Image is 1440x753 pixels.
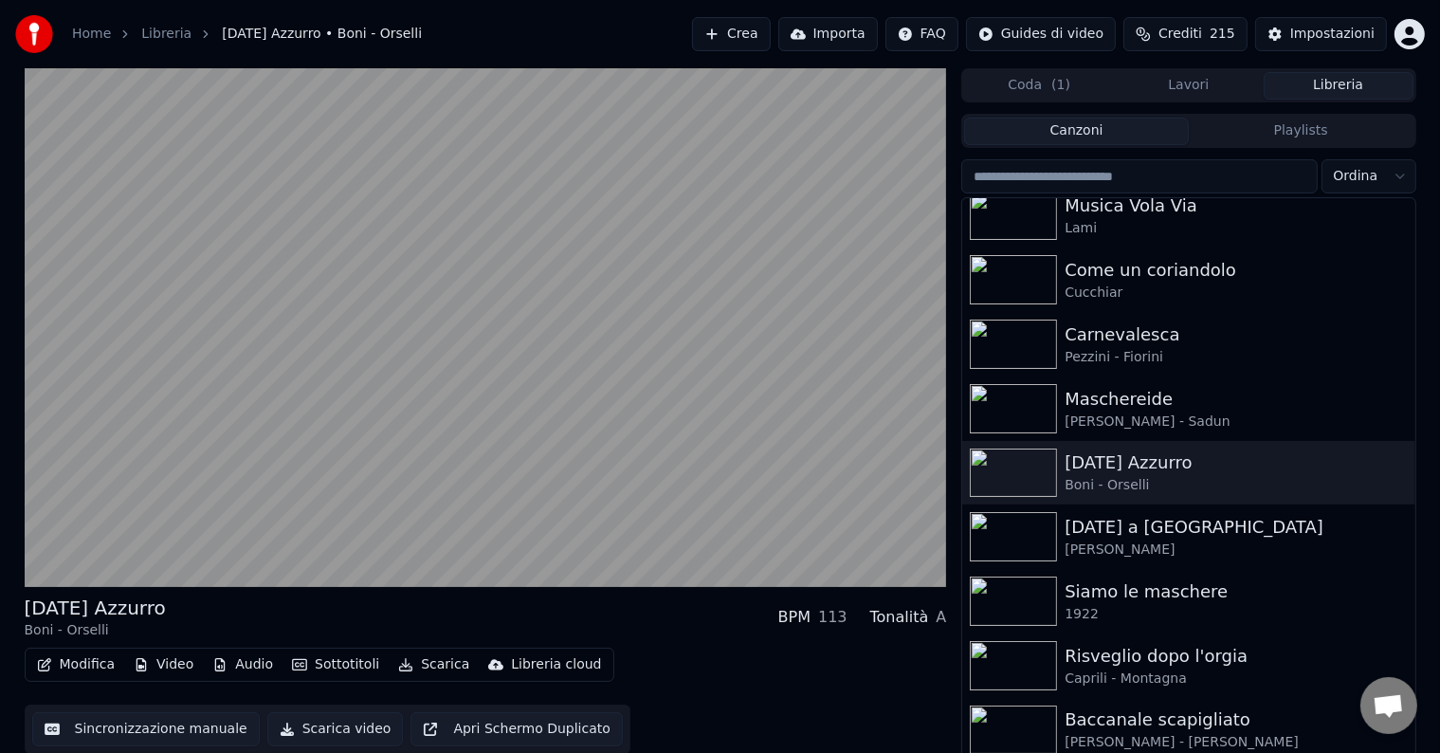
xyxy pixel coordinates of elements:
div: A [936,606,946,629]
div: 113 [818,606,848,629]
div: [DATE] Azzurro [25,595,166,621]
div: Carnevalesca [1065,321,1407,348]
button: Modifica [29,652,123,678]
a: Home [72,25,111,44]
div: Pezzini - Fiorini [1065,348,1407,367]
div: Impostazioni [1290,25,1375,44]
span: 215 [1210,25,1235,44]
button: Crediti215 [1123,17,1248,51]
div: Lami [1065,219,1407,238]
button: Playlists [1189,118,1413,145]
button: Impostazioni [1255,17,1387,51]
button: Sottotitoli [284,652,387,678]
div: Baccanale scapigliato [1065,707,1407,733]
button: Libreria [1264,72,1413,100]
button: Audio [205,652,281,678]
nav: breadcrumb [72,25,422,44]
button: Sincronizzazione manuale [32,712,260,746]
button: Scarica [391,652,477,678]
button: Coda [964,72,1114,100]
img: youka [15,15,53,53]
div: Come un coriandolo [1065,257,1407,284]
div: BPM [778,606,811,629]
button: Lavori [1114,72,1264,100]
button: Scarica video [267,712,404,746]
span: ( 1 ) [1051,76,1070,95]
div: [PERSON_NAME] [1065,541,1407,560]
div: Risveglio dopo l'orgia [1065,643,1407,670]
span: [DATE] Azzurro • Boni - Orselli [222,25,422,44]
span: Crediti [1158,25,1202,44]
div: Aprire la chat [1360,677,1417,734]
div: Siamo le maschere [1065,579,1407,605]
div: Boni - Orselli [1065,476,1407,495]
button: Video [126,652,201,678]
div: [DATE] Azzurro [1065,450,1407,476]
div: [DATE] a [GEOGRAPHIC_DATA] [1065,514,1407,541]
button: FAQ [885,17,958,51]
div: Caprili - Montagna [1065,670,1407,689]
button: Importa [778,17,878,51]
button: Apri Schermo Duplicato [410,712,622,746]
div: 1922 [1065,605,1407,624]
div: [PERSON_NAME] - [PERSON_NAME] [1065,733,1407,752]
div: Cucchiar [1065,284,1407,303]
span: Ordina [1334,167,1378,186]
button: Crea [692,17,770,51]
div: Boni - Orselli [25,621,166,640]
a: Libreria [141,25,191,44]
button: Guides di video [966,17,1116,51]
div: Musica Vola Via [1065,193,1407,219]
div: Maschereide [1065,386,1407,413]
div: Tonalità [870,606,929,629]
button: Canzoni [964,118,1189,145]
div: Libreria cloud [511,655,601,674]
div: [PERSON_NAME] - Sadun [1065,413,1407,432]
